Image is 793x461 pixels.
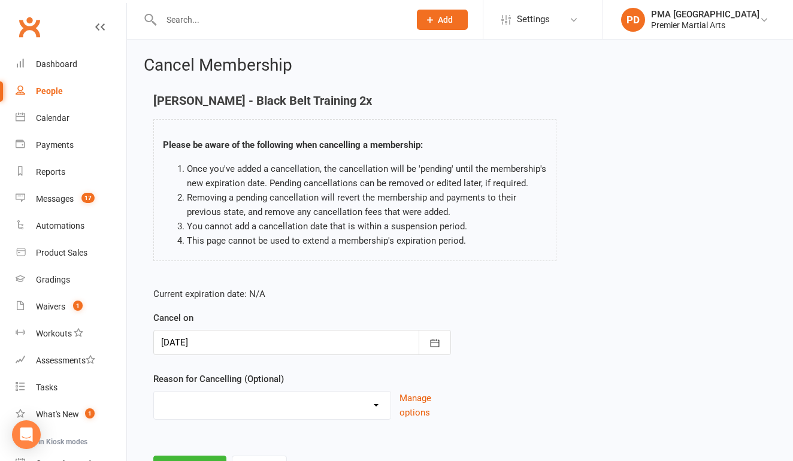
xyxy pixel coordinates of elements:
label: Reason for Cancelling (Optional) [153,372,284,386]
li: This page cannot be used to extend a membership's expiration period. [187,233,547,248]
div: PMA [GEOGRAPHIC_DATA] [651,9,759,20]
div: Waivers [36,302,65,311]
div: Calendar [36,113,69,123]
p: Current expiration date: N/A [153,287,451,301]
a: People [16,78,126,105]
div: Automations [36,221,84,230]
button: Add [417,10,468,30]
div: People [36,86,63,96]
div: Dashboard [36,59,77,69]
li: Removing a pending cancellation will revert the membership and payments to their previous state, ... [187,190,547,219]
input: Search... [158,11,401,28]
a: Gradings [16,266,126,293]
div: Payments [36,140,74,150]
span: 1 [73,301,83,311]
div: Open Intercom Messenger [12,420,41,449]
strong: Please be aware of the following when cancelling a membership: [163,139,423,150]
div: Assessments [36,356,95,365]
div: Messages [36,194,74,204]
label: Cancel on [153,311,193,325]
a: Calendar [16,105,126,132]
li: Once you've added a cancellation, the cancellation will be 'pending' until the membership's new e... [187,162,547,190]
div: Premier Martial Arts [651,20,759,31]
div: Workouts [36,329,72,338]
span: Add [438,15,453,25]
a: Payments [16,132,126,159]
div: Gradings [36,275,70,284]
a: Waivers 1 [16,293,126,320]
div: Product Sales [36,248,87,257]
a: Messages 17 [16,186,126,213]
div: Reports [36,167,65,177]
h2: Cancel Membership [144,56,776,75]
a: What's New1 [16,401,126,428]
a: Workouts [16,320,126,347]
li: You cannot add a cancellation date that is within a suspension period. [187,219,547,233]
div: PD [621,8,645,32]
a: Assessments [16,347,126,374]
div: What's New [36,410,79,419]
button: Manage options [399,391,451,420]
a: Tasks [16,374,126,401]
span: 17 [81,193,95,203]
span: Settings [517,6,550,33]
h4: [PERSON_NAME] - Black Belt Training 2x [153,94,556,107]
a: Reports [16,159,126,186]
a: Dashboard [16,51,126,78]
span: 1 [85,408,95,418]
a: Automations [16,213,126,239]
a: Product Sales [16,239,126,266]
div: Tasks [36,383,57,392]
a: Clubworx [14,12,44,42]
